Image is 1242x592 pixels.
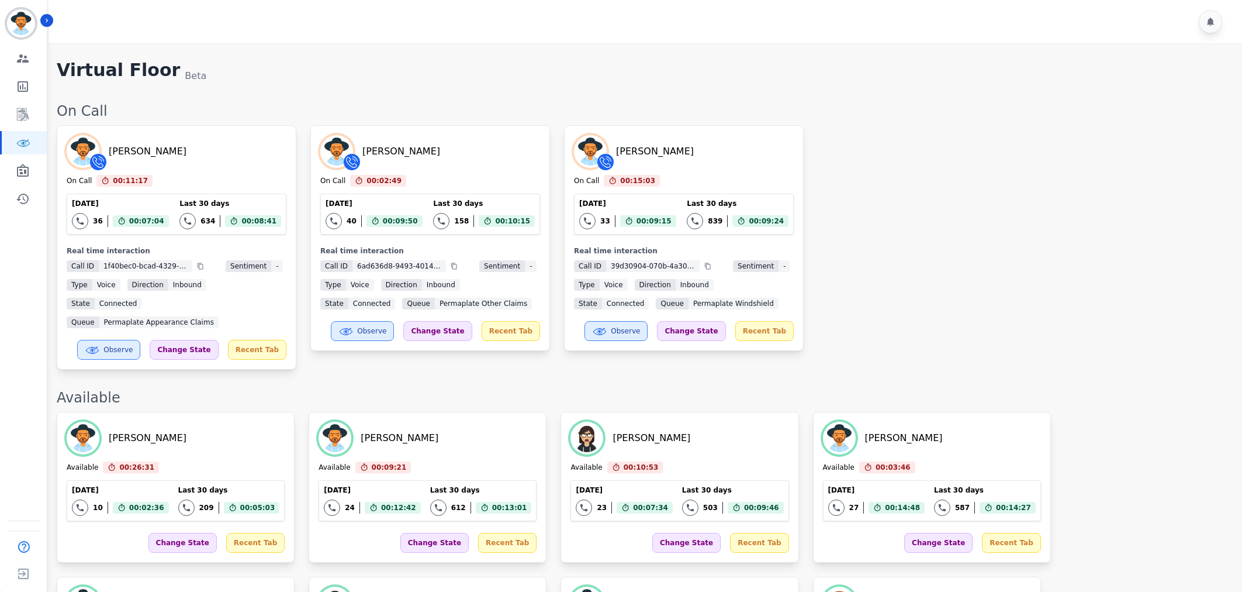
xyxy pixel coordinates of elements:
span: Queue [402,298,434,309]
div: On Call [574,176,599,187]
div: Change State [657,321,725,341]
span: 6ad636d8-9493-4014-a72f-4f9435a1422f [352,260,446,272]
span: Queue [656,298,688,309]
span: 39d30904-070b-4a30-9626-2038d4c7a690 [606,260,700,272]
span: 00:09:15 [636,215,672,227]
span: 00:13:01 [492,502,527,514]
div: Last 30 days [682,486,784,495]
div: 27 [849,503,859,512]
span: Observe [611,326,640,336]
span: 00:15:03 [620,175,655,187]
img: Avatar [823,422,856,455]
div: Real time interaction [574,246,794,256]
span: Call ID [67,260,99,272]
div: [DATE] [326,199,422,208]
div: [PERSON_NAME] [109,431,186,445]
span: 00:09:46 [744,502,779,514]
span: 00:09:21 [372,462,407,473]
div: Last 30 days [934,486,1036,495]
span: 00:14:27 [996,502,1031,514]
span: Type [67,279,92,291]
div: Last 30 days [178,486,280,495]
div: 612 [451,503,466,512]
span: 00:11:17 [113,175,148,187]
div: [PERSON_NAME] [109,144,186,159]
span: Observe [103,345,133,354]
span: 00:10:15 [495,215,530,227]
span: Direction [381,279,422,291]
div: 36 [93,216,103,226]
span: 00:14:48 [885,502,920,514]
img: Avatar [574,135,607,168]
span: connected [95,298,142,309]
img: Avatar [570,422,603,455]
div: Available [67,463,98,473]
span: 00:03:46 [876,462,911,473]
div: [DATE] [576,486,672,495]
span: State [574,298,602,309]
div: Last 30 days [433,199,535,208]
span: Call ID [574,260,606,272]
span: inbound [422,279,460,291]
span: 00:02:49 [366,175,402,187]
div: 33 [600,216,610,226]
span: inbound [168,279,206,291]
div: Change State [148,533,217,553]
div: [PERSON_NAME] [865,431,943,445]
button: Observe [584,321,648,341]
div: Recent Tab [478,533,537,553]
span: voice [92,279,120,291]
div: 839 [708,216,722,226]
img: Avatar [320,135,353,168]
div: [DATE] [72,199,168,208]
span: Direction [635,279,676,291]
span: 00:05:03 [240,502,275,514]
span: 00:08:41 [241,215,276,227]
div: Recent Tab [482,321,540,341]
span: 00:26:31 [119,462,154,473]
span: Sentiment [479,260,525,272]
div: 23 [597,503,607,512]
div: Available [823,463,854,473]
img: Avatar [67,422,99,455]
div: On Call [320,176,345,187]
div: [DATE] [828,486,925,495]
div: Beta [185,69,206,83]
span: 00:09:24 [749,215,784,227]
span: connected [602,298,649,309]
span: Type [320,279,346,291]
span: Type [574,279,600,291]
div: [DATE] [324,486,420,495]
span: - [271,260,283,272]
div: Recent Tab [735,321,794,341]
img: Avatar [319,422,351,455]
div: [PERSON_NAME] [616,144,694,159]
span: - [525,260,537,272]
div: [DATE] [72,486,168,495]
div: [PERSON_NAME] [361,431,438,445]
div: 634 [200,216,215,226]
span: Permaplate Windshield [689,298,779,309]
span: 00:07:04 [129,215,164,227]
span: Permaplate Appearance Claims [99,316,219,328]
div: 40 [347,216,357,226]
div: Real time interaction [67,246,286,256]
span: voice [346,279,374,291]
span: Queue [67,316,99,328]
img: Bordered avatar [7,9,35,37]
div: Change State [403,321,472,341]
span: 00:09:50 [383,215,418,227]
div: 24 [345,503,355,512]
div: Change State [652,533,721,553]
div: Available [57,388,1230,407]
span: - [779,260,790,272]
span: Sentiment [733,260,779,272]
span: 1f40bec0-bcad-4329-8827-7f0c6bf5ec75 [99,260,192,272]
span: inbound [676,279,714,291]
div: 10 [93,503,103,512]
div: 158 [454,216,469,226]
span: 00:02:36 [129,502,164,514]
div: Change State [150,340,218,360]
div: Real time interaction [320,246,540,256]
span: Observe [357,326,386,336]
